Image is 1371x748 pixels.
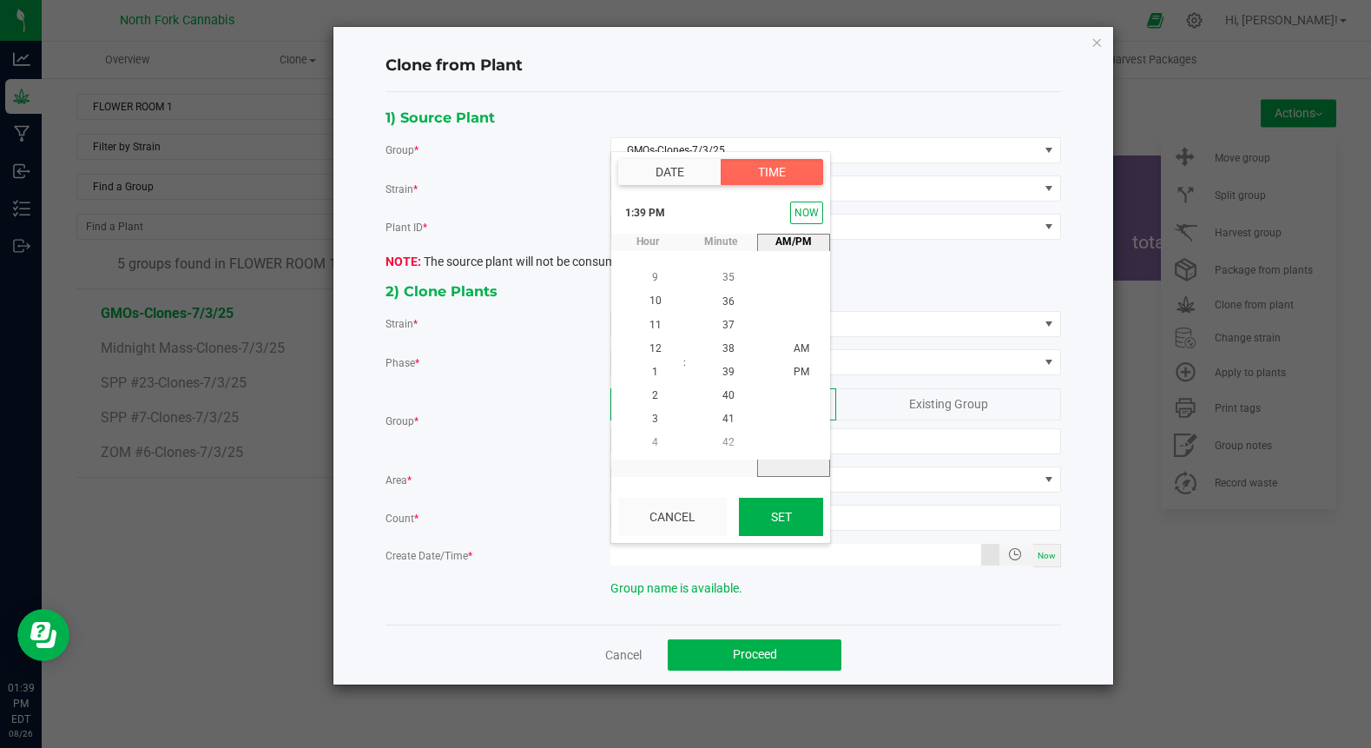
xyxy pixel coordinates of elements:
[757,234,830,249] span: AM/PM
[721,159,823,185] button: Time tab
[652,437,658,449] span: 4
[790,202,823,224] button: Select now
[386,144,419,156] span: Group
[722,366,735,378] span: 39
[652,272,658,284] span: 9
[386,183,418,195] span: Strain
[386,255,702,268] span: The source plant will not be consumed or destroyed.
[386,222,427,234] span: Plant ID
[999,544,1033,566] span: Toggle popup
[739,498,823,536] button: Set
[611,138,1038,162] span: GMOs-Clones-7/3/25
[618,159,722,185] button: Date tab
[652,366,658,378] span: 1
[618,498,727,536] button: Cancel
[386,109,495,126] span: 1) Source Plant
[722,342,735,354] span: 38
[610,428,1061,454] input: New Group Name
[722,437,735,449] span: 42
[733,647,777,661] span: Proceed
[611,234,684,249] span: hour
[909,397,988,411] span: Existing Group
[605,646,642,664] a: Cancel
[794,342,809,354] span: AM
[386,282,498,300] span: 2) Clone Plants
[722,414,735,426] span: 41
[684,234,757,249] span: minute
[610,579,1061,598] div: Group name is available.
[386,55,1061,77] h4: Clone from Plant
[386,550,472,562] span: Create Date/Time
[386,357,419,369] span: Phase
[386,415,419,427] span: Group
[794,366,809,378] span: PM
[722,319,735,331] span: 37
[1038,551,1056,560] span: Now
[386,474,412,487] span: Area
[649,319,662,331] span: 11
[649,295,662,308] span: 10
[17,609,69,661] iframe: Resource center
[649,342,662,354] span: 12
[668,639,841,671] button: Proceed
[386,513,419,525] span: Count
[386,318,418,330] span: Strain
[722,295,735,308] span: 36
[652,390,658,402] span: 2
[652,414,658,426] span: 3
[722,272,735,284] span: 35
[618,199,672,227] span: 1:39 PM
[722,390,735,402] span: 40
[610,544,981,566] input: MM/dd/yyyy HH:MM a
